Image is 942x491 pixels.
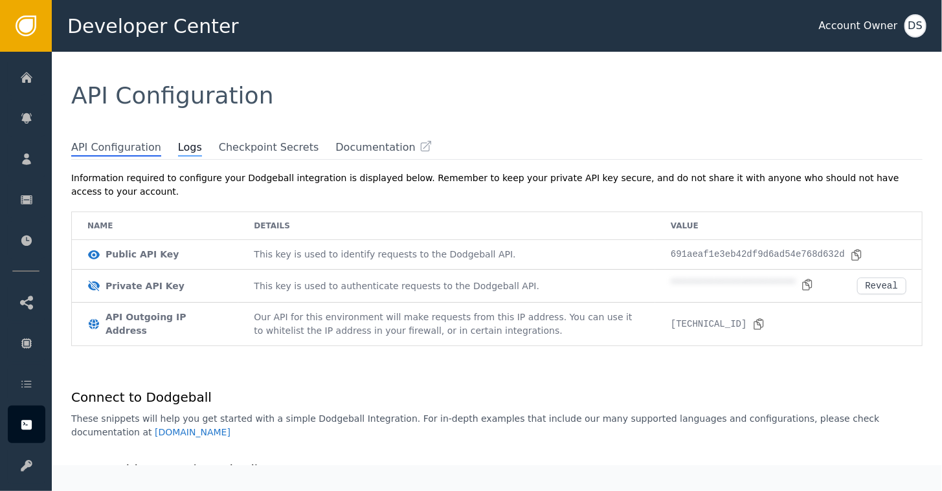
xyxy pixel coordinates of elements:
div: [TECHNICAL_ID] [671,318,765,331]
td: This key is used to identify requests to the Dodgeball API. [238,240,655,270]
a: Documentation [335,140,432,155]
a: [DOMAIN_NAME] [155,427,230,437]
span: Developer Center [67,12,239,41]
button: Reveal [857,278,906,294]
div: Public API Key [106,248,179,261]
span: Logs [178,140,202,157]
td: Our API for this environment will make requests from this IP address. You can use it to whitelist... [238,303,655,345]
div: Reveal [866,281,898,291]
button: DS [904,14,926,38]
div: Account Owner [819,18,898,34]
td: This key is used to authenticate requests to the Dodgeball API. [238,270,655,303]
h1: Server Side Setup (Required) [71,460,260,479]
div: Information required to configure your Dodgeball integration is displayed below. Remember to keep... [71,171,923,199]
span: Documentation [335,140,415,155]
div: Collapse Details [270,464,332,475]
td: Name [72,212,238,240]
p: These snippets will help you get started with a simple Dodgeball Integration. For in-depth exampl... [71,412,923,439]
td: Value [655,212,922,240]
span: API Configuration [71,82,274,109]
div: Private API Key [106,279,185,293]
td: Details [238,212,655,240]
div: 691aeaf1e3eb42df9d6ad54e768d632d [671,248,863,261]
div: API Outgoing IP Address [106,311,223,338]
span: Checkpoint Secrets [219,140,319,155]
h1: Connect to Dodgeball [71,387,923,407]
span: API Configuration [71,140,161,157]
